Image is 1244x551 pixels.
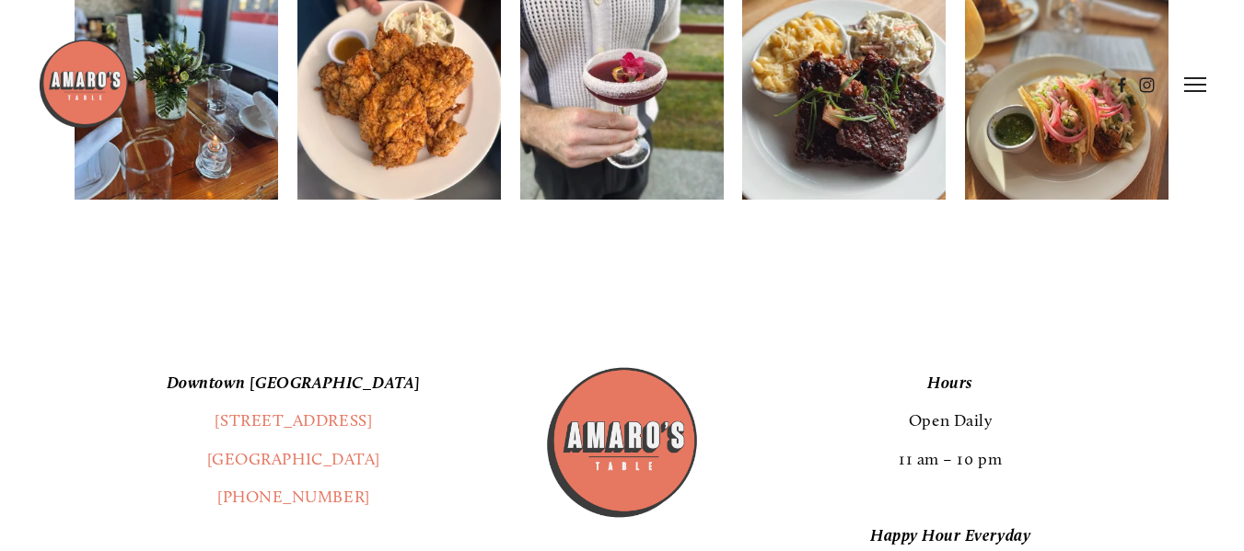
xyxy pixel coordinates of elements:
em: Downtown [GEOGRAPHIC_DATA] [167,373,421,393]
img: Amaros_Logo.png [544,364,701,521]
em: Happy Hour Everyday [870,525,1030,545]
a: [PHONE_NUMBER] [217,487,370,507]
img: Amaro's Table [38,38,130,130]
a: [STREET_ADDRESS] [215,410,372,430]
em: Hours [927,373,973,393]
p: Open Daily 11 am – 10 pm [731,364,1169,478]
a: [GEOGRAPHIC_DATA] [207,449,380,469]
